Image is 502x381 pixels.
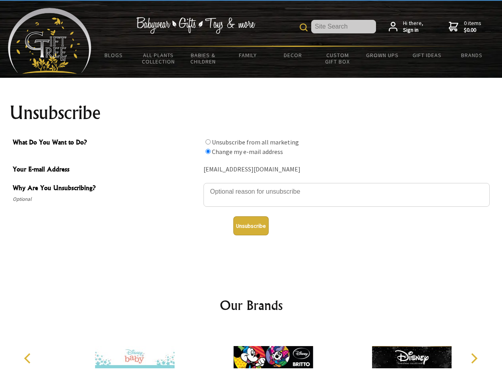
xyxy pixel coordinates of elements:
[204,164,490,176] div: [EMAIL_ADDRESS][DOMAIN_NAME]
[449,20,481,34] a: 0 items$0.00
[204,183,490,207] textarea: Why Are You Unsubscribing?
[403,27,423,34] strong: Sign in
[8,8,91,74] img: Babyware - Gifts - Toys and more...
[405,47,450,63] a: Gift Ideas
[181,47,226,70] a: Babies & Children
[465,350,483,367] button: Next
[360,47,405,63] a: Grown Ups
[403,20,423,34] span: Hi there,
[13,183,200,194] span: Why Are You Unsubscribing?
[315,47,360,70] a: Custom Gift Box
[464,19,481,34] span: 0 items
[13,137,200,149] span: What Do You Want to Do?
[270,47,315,63] a: Decor
[233,216,269,235] button: Unsubscribe
[13,194,200,204] span: Optional
[205,139,211,144] input: What Do You Want to Do?
[300,23,308,31] img: product search
[464,27,481,34] strong: $0.00
[10,103,493,122] h1: Unsubscribe
[13,164,200,176] span: Your E-mail Address
[136,17,255,34] img: Babywear - Gifts - Toys & more
[212,148,283,156] label: Change my e-mail address
[226,47,271,63] a: Family
[389,20,423,34] a: Hi there,Sign in
[91,47,136,63] a: BLOGS
[450,47,494,63] a: Brands
[311,20,376,33] input: Site Search
[212,138,299,146] label: Unsubscribe from all marketing
[16,296,486,315] h2: Our Brands
[136,47,181,70] a: All Plants Collection
[205,149,211,154] input: What Do You Want to Do?
[20,350,37,367] button: Previous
